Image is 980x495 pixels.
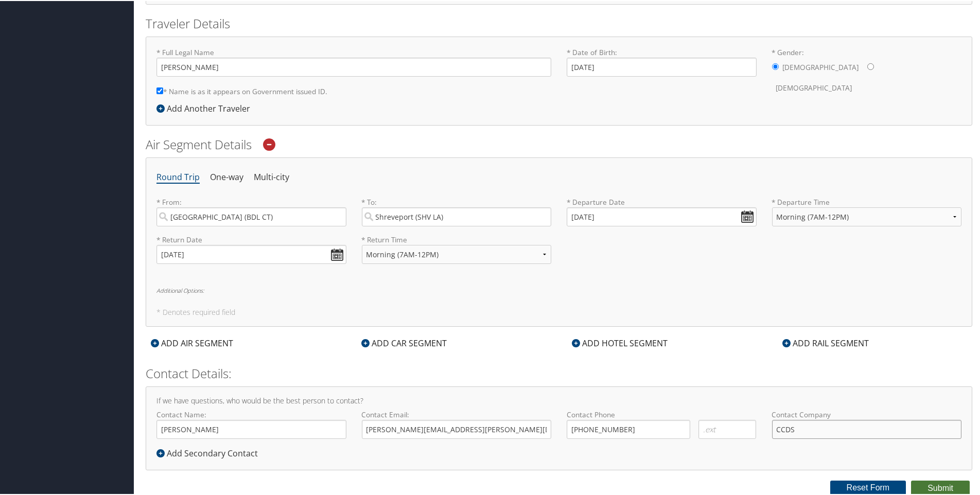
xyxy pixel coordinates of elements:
[772,196,962,234] label: * Departure Time
[156,446,263,458] div: Add Secondary Contact
[777,336,874,348] div: ADD RAIL SEGMENT
[156,308,961,315] h5: * Denotes required field
[156,46,551,76] label: * Full Legal Name
[362,234,552,244] label: * Return Time
[156,101,255,114] div: Add Another Traveler
[146,336,238,348] div: ADD AIR SEGMENT
[146,135,972,152] h2: Air Segment Details
[156,409,346,438] label: Contact Name:
[362,419,552,438] input: Contact Email:
[911,480,970,495] button: Submit
[567,57,757,76] input: * Date of Birth:
[772,206,962,225] select: * Departure Time
[356,336,452,348] div: ADD CAR SEGMENT
[567,196,757,206] label: * Departure Date
[156,57,551,76] input: * Full Legal Name
[210,167,243,186] li: One-way
[867,62,874,69] input: * Gender:[DEMOGRAPHIC_DATA][DEMOGRAPHIC_DATA]
[156,234,346,244] label: * Return Date
[156,206,346,225] input: City or Airport Code
[146,14,972,31] h2: Traveler Details
[772,409,962,438] label: Contact Company
[776,77,852,97] label: [DEMOGRAPHIC_DATA]
[362,196,552,225] label: * To:
[567,409,757,419] label: Contact Phone
[772,62,779,69] input: * Gender:[DEMOGRAPHIC_DATA][DEMOGRAPHIC_DATA]
[254,167,289,186] li: Multi-city
[567,46,757,76] label: * Date of Birth:
[783,57,859,76] label: [DEMOGRAPHIC_DATA]
[156,86,163,93] input: * Name is as it appears on Government issued ID.
[156,287,961,292] h6: Additional Options:
[567,336,673,348] div: ADD HOTEL SEGMENT
[156,396,961,403] h4: If we have questions, who would be the best person to contact?
[772,46,962,97] label: * Gender:
[156,419,346,438] input: Contact Name:
[362,409,552,438] label: Contact Email:
[156,244,346,263] input: MM/DD/YYYY
[156,196,346,225] label: * From:
[156,81,327,100] label: * Name is as it appears on Government issued ID.
[362,206,552,225] input: City or Airport Code
[830,480,906,494] button: Reset Form
[772,419,962,438] input: Contact Company
[156,167,200,186] li: Round Trip
[698,419,756,438] input: .ext
[146,364,972,381] h2: Contact Details:
[567,206,757,225] input: MM/DD/YYYY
